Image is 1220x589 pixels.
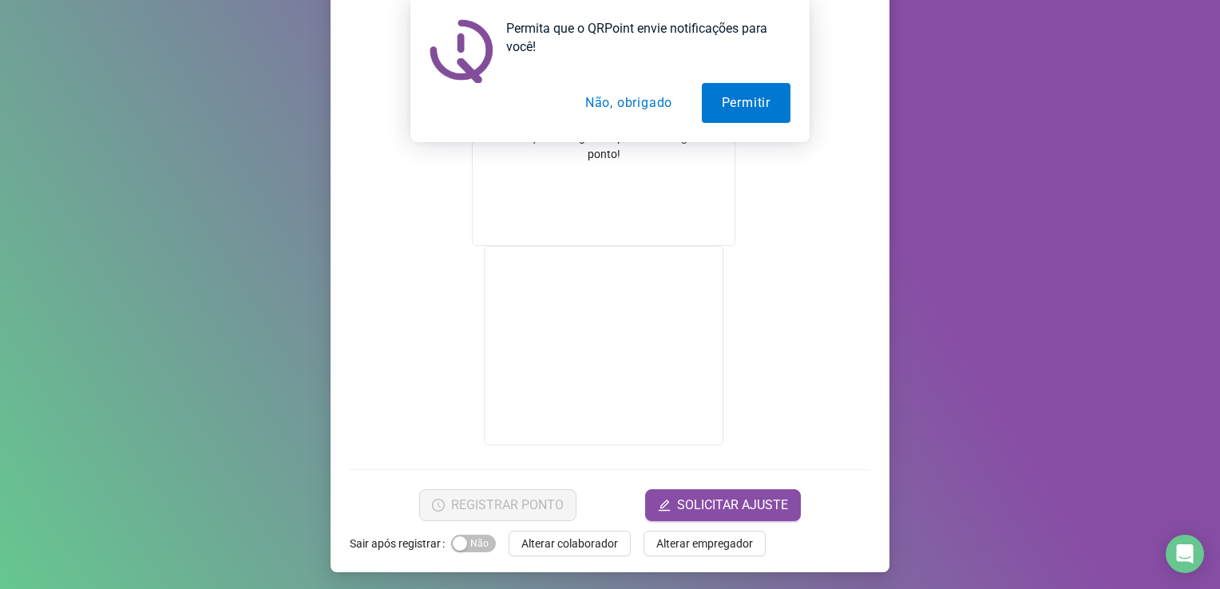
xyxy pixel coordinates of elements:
[645,489,801,521] button: editSOLICITAR AJUSTE
[350,531,451,556] label: Sair após registrar
[493,19,790,56] div: Permita que o QRPoint envie notificações para você!
[430,19,493,83] img: notification icon
[644,531,766,556] button: Alterar empregador
[702,83,790,123] button: Permitir
[1166,535,1204,573] div: Open Intercom Messenger
[509,531,631,556] button: Alterar colaborador
[656,535,753,552] span: Alterar empregador
[473,129,735,163] div: A localização é obrigatória para o seu registro de ponto!
[419,489,576,521] button: REGISTRAR PONTO
[565,83,692,123] button: Não, obrigado
[658,499,671,512] span: edit
[677,496,788,515] span: SOLICITAR AJUSTE
[521,535,618,552] span: Alterar colaborador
